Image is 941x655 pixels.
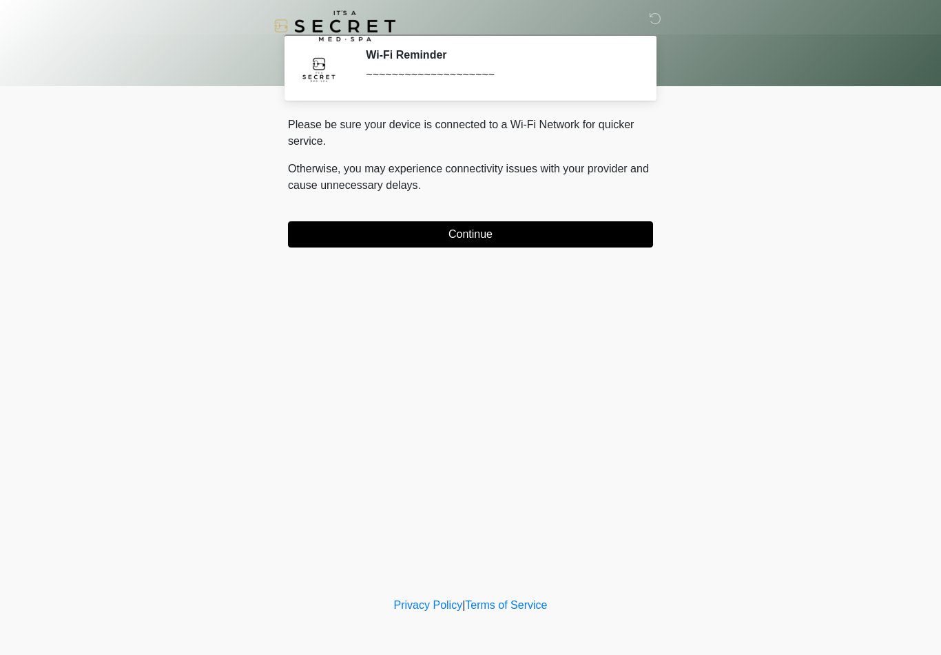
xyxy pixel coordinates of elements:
button: Continue [288,221,653,248]
img: Agent Avatar [298,48,340,90]
h2: Wi-Fi Reminder [366,48,632,61]
div: ~~~~~~~~~~~~~~~~~~~~ [366,67,632,83]
span: . [418,179,421,191]
p: Please be sure your device is connected to a Wi-Fi Network for quicker service. [288,117,653,150]
a: | [462,599,465,611]
p: Otherwise, you may experience connectivity issues with your provider and cause unnecessary delays [288,161,653,194]
a: Privacy Policy [394,599,463,611]
a: Terms of Service [465,599,547,611]
img: It's A Secret Med Spa Logo [274,10,395,41]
